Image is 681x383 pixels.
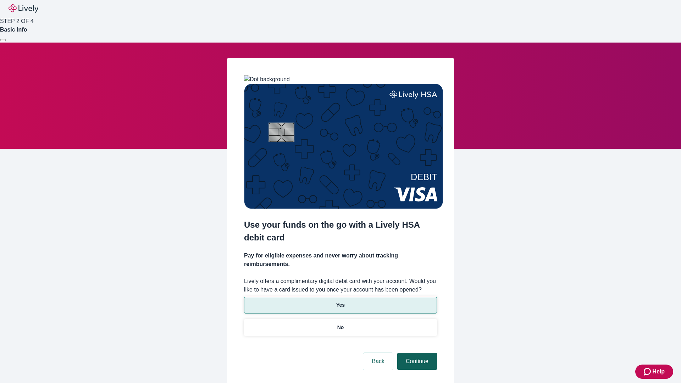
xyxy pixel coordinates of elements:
[397,353,437,370] button: Continue
[244,218,437,244] h2: Use your funds on the go with a Lively HSA debit card
[337,324,344,331] p: No
[244,251,437,268] h4: Pay for eligible expenses and never worry about tracking reimbursements.
[244,277,437,294] label: Lively offers a complimentary digital debit card with your account. Would you like to have a card...
[644,367,652,376] svg: Zendesk support icon
[9,4,38,13] img: Lively
[363,353,393,370] button: Back
[336,301,345,309] p: Yes
[244,319,437,336] button: No
[652,367,665,376] span: Help
[244,297,437,313] button: Yes
[635,365,673,379] button: Zendesk support iconHelp
[244,75,290,84] img: Dot background
[244,84,443,209] img: Debit card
